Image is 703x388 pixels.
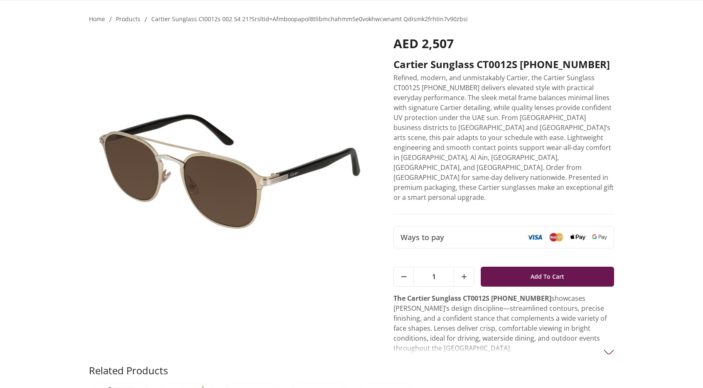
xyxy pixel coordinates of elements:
[109,15,112,25] li: /
[393,35,454,52] span: AED 2,507
[570,234,585,241] img: Apple Pay
[393,73,614,202] p: Refined, modern, and unmistakably Cartier, the Cartier Sunglass CT0012S [PHONE_NUMBER] delivers e...
[527,234,542,240] img: Visa
[89,364,168,377] h2: Related Products
[531,269,564,284] span: Add To Cart
[393,294,551,303] strong: The Cartier Sunglass CT0012S [PHONE_NUMBER]
[604,347,614,357] img: arrow
[116,15,140,23] a: products
[89,15,105,23] a: Home
[89,36,370,307] img: Cartier Sunglass CT0012S 002 54-21 Cartier Sunglass CT0012S 002 54-21 Cartier Sunglass Cartier Su...
[393,293,614,353] p: showcases [PERSON_NAME]’s design discipline—streamlined contours, precise finishing, and a confid...
[592,234,607,240] img: Google Pay
[393,58,614,71] h2: Cartier Sunglass CT0012S [PHONE_NUMBER]
[401,231,444,243] span: Ways to pay
[151,15,468,23] a: cartier sunglass ct0012s 002 54 21?srsltid=afmboopapol8tlibmchahmm5e0vokhwcwnamt qdismk2frhtin7v9...
[145,15,147,25] li: /
[481,267,614,287] button: Add To Cart
[414,267,454,286] span: 1
[549,233,564,241] img: Mastercard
